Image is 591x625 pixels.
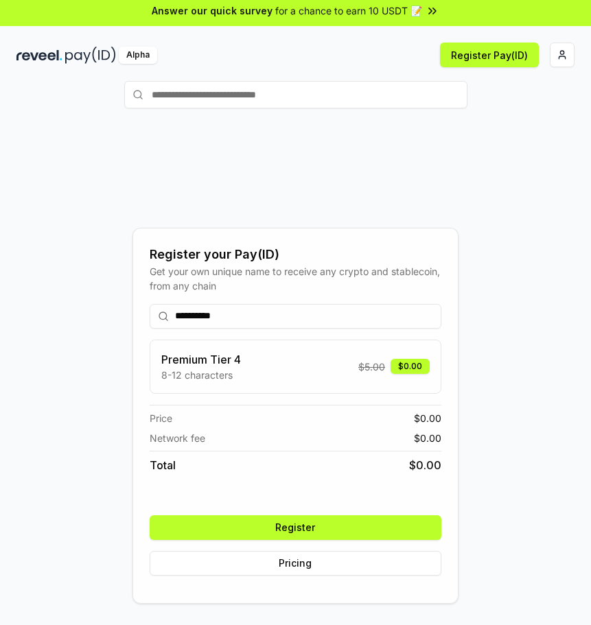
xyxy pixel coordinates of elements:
[391,359,430,374] div: $0.00
[65,47,116,64] img: pay_id
[150,551,441,576] button: Pricing
[414,411,441,425] span: $ 0.00
[161,368,241,382] p: 8-12 characters
[152,3,273,18] span: Answer our quick survey
[150,411,172,425] span: Price
[16,47,62,64] img: reveel_dark
[414,431,441,445] span: $ 0.00
[161,351,241,368] h3: Premium Tier 4
[119,47,157,64] div: Alpha
[440,43,539,67] button: Register Pay(ID)
[150,264,441,293] div: Get your own unique name to receive any crypto and stablecoin, from any chain
[150,245,441,264] div: Register your Pay(ID)
[150,515,441,540] button: Register
[409,457,441,473] span: $ 0.00
[276,3,423,18] span: for a chance to earn 10 USDT 📝
[358,359,385,374] span: $ 5.00
[150,431,205,445] span: Network fee
[150,457,176,473] span: Total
